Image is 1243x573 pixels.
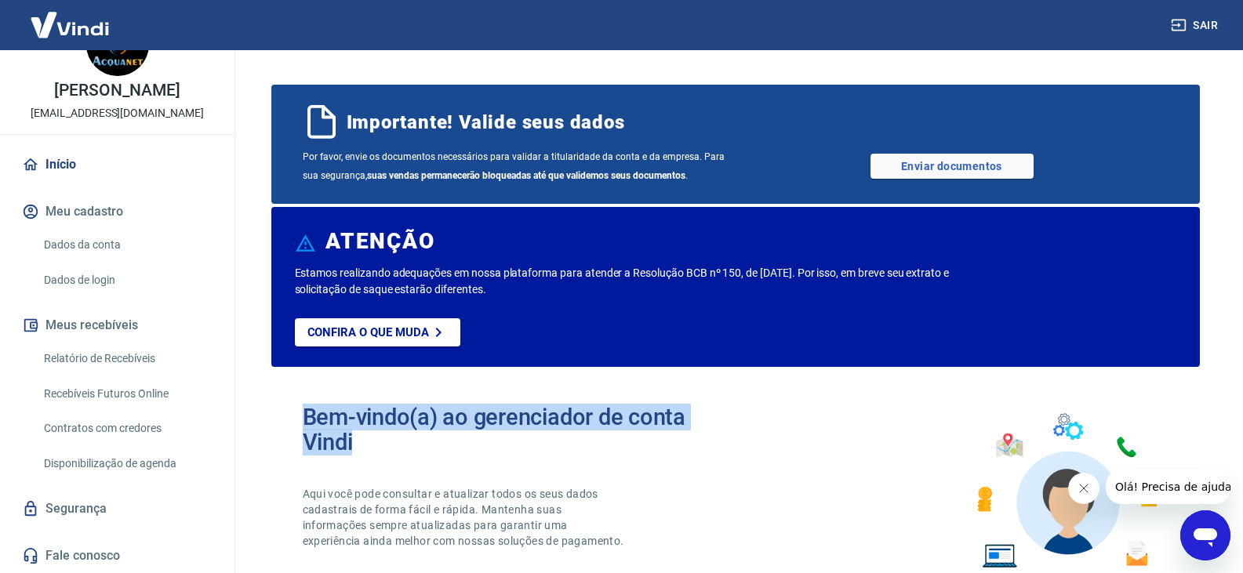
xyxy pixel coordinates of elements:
a: Dados de login [38,264,216,296]
h2: Bem-vindo(a) ao gerenciador de conta Vindi [303,404,736,455]
iframe: Botão para abrir a janela de mensagens [1180,510,1230,560]
a: Início [19,147,216,182]
p: [EMAIL_ADDRESS][DOMAIN_NAME] [31,105,204,121]
a: Enviar documentos [870,154,1034,179]
span: Por favor, envie os documentos necessários para validar a titularidade da conta e da empresa. Par... [303,147,736,185]
button: Meus recebíveis [19,308,216,343]
p: Estamos realizando adequações em nossa plataforma para atender a Resolução BCB nº 150, de [DATE].... [295,265,1000,298]
a: Relatório de Recebíveis [38,343,216,375]
iframe: Mensagem da empresa [1106,470,1230,504]
button: Sair [1168,11,1224,40]
p: Confira o que muda [307,325,429,339]
a: Recebíveis Futuros Online [38,378,216,410]
span: Importante! Valide seus dados [347,110,625,135]
b: suas vendas permanecerão bloqueadas até que validemos seus documentos [367,170,685,181]
p: [PERSON_NAME] [54,82,180,99]
a: Segurança [19,491,216,526]
a: Confira o que muda [295,318,460,346]
img: Vindi [19,1,121,49]
a: Dados da conta [38,229,216,261]
p: Aqui você pode consultar e atualizar todos os seus dados cadastrais de forma fácil e rápida. Mant... [303,486,627,549]
a: Contratos com credores [38,412,216,444]
a: Fale conosco [19,539,216,573]
span: Olá! Precisa de ajuda? [9,11,132,24]
a: Disponibilização de agenda [38,448,216,480]
iframe: Fechar mensagem [1068,473,1099,504]
button: Meu cadastro [19,194,216,229]
h6: ATENÇÃO [325,234,434,249]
